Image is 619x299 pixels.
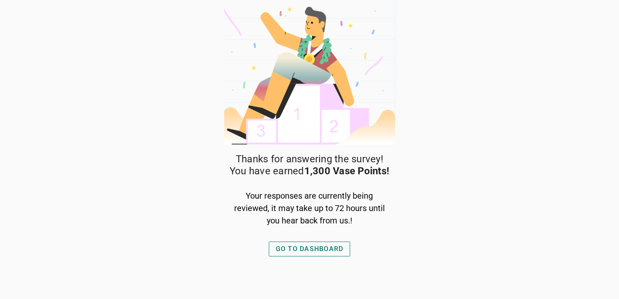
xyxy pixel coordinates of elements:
button: GO TO DASHBOARD [269,242,351,256]
span: You have earned [230,165,389,177]
strong: 1,300 Vase Points! [304,165,390,177]
div: GO TO DASHBOARD [276,244,344,254]
span: Thanks for answering the survey! [236,153,383,165]
div: Your responses are currently being reviewed, it may take up to 72 hours until you hear back from ... [233,190,387,227]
